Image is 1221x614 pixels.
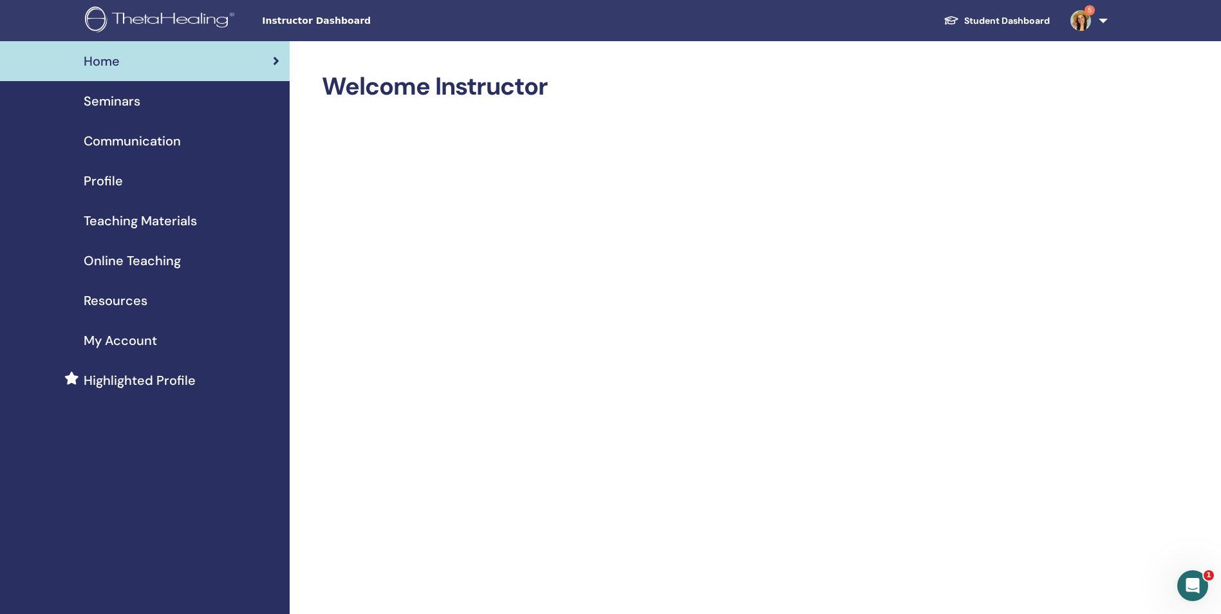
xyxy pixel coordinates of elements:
[1204,570,1214,581] span: 1
[84,251,181,270] span: Online Teaching
[84,291,147,310] span: Resources
[944,15,959,26] img: graduation-cap-white.svg
[322,72,1090,102] h2: Welcome Instructor
[84,371,196,390] span: Highlighted Profile
[1085,5,1095,15] span: 5
[933,9,1060,33] a: Student Dashboard
[84,91,140,111] span: Seminars
[262,14,455,28] span: Instructor Dashboard
[1070,10,1091,31] img: default.jpg
[84,51,120,71] span: Home
[84,211,197,230] span: Teaching Materials
[1177,570,1208,601] iframe: Intercom live chat
[84,131,181,151] span: Communication
[84,331,157,350] span: My Account
[84,171,123,191] span: Profile
[85,6,239,35] img: logo.png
